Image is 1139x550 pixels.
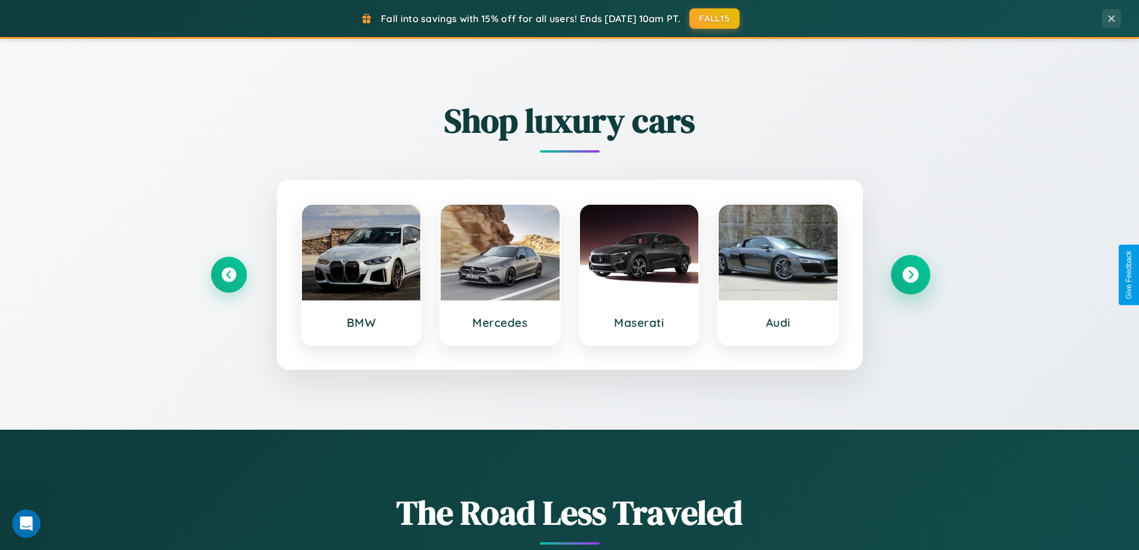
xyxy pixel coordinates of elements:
[453,315,548,330] h3: Mercedes
[12,509,41,538] iframe: Intercom live chat
[731,315,826,330] h3: Audi
[211,98,929,144] h2: Shop luxury cars
[314,315,409,330] h3: BMW
[592,315,687,330] h3: Maserati
[381,13,680,25] span: Fall into savings with 15% off for all users! Ends [DATE] 10am PT.
[689,8,740,29] button: FALL15
[211,490,929,536] h1: The Road Less Traveled
[1125,251,1133,299] div: Give Feedback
